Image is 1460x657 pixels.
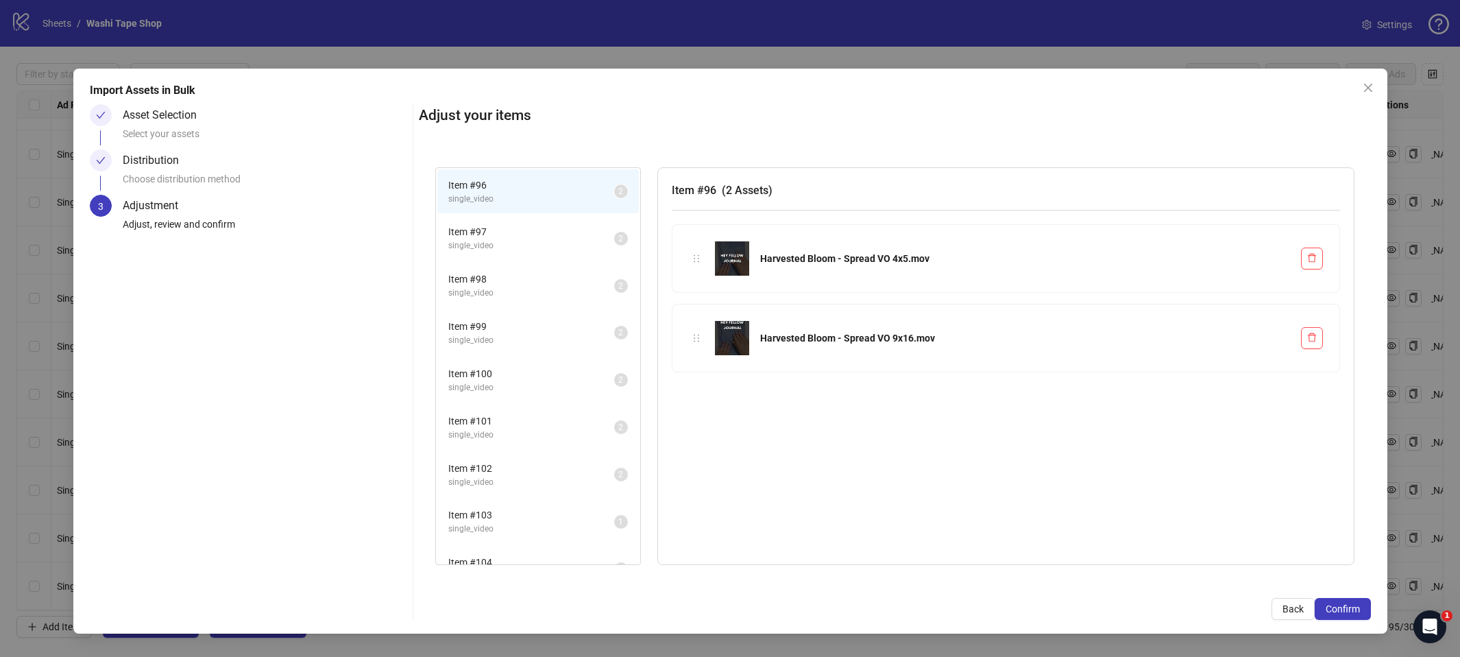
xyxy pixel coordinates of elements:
[448,319,614,334] span: Item # 99
[618,517,623,527] span: 1
[123,171,407,195] div: Choose distribution method
[448,224,614,239] span: Item # 97
[448,414,614,429] span: Item # 101
[618,281,623,291] span: 2
[715,241,749,276] img: Harvested Bloom - Spread VO 4x5.mov
[1307,253,1317,263] span: delete
[1315,598,1371,620] button: Confirm
[692,333,701,343] span: holder
[614,279,628,293] sup: 2
[760,251,1290,266] div: Harvested Bloom - Spread VO 4x5.mov
[614,562,628,576] sup: 1
[448,461,614,476] span: Item # 102
[1441,610,1452,621] span: 1
[1413,610,1446,643] iframe: Intercom live chat
[1301,327,1323,349] button: Delete
[1282,604,1304,614] span: Back
[123,104,208,126] div: Asset Selection
[618,375,623,385] span: 2
[448,555,614,570] span: Item # 104
[419,104,1371,127] h2: Adjust your items
[614,373,628,387] sup: 2
[448,272,614,287] span: Item # 98
[618,564,623,574] span: 1
[618,422,623,432] span: 2
[448,381,614,394] span: single_video
[448,287,614,300] span: single_video
[448,523,614,536] span: single_video
[614,184,628,198] sup: 2
[448,366,614,381] span: Item # 100
[123,195,189,217] div: Adjustment
[614,515,628,529] sup: 1
[672,182,1340,199] h3: Item # 96
[448,193,614,206] span: single_video
[618,470,623,479] span: 2
[1326,604,1360,614] span: Confirm
[123,150,190,171] div: Distribution
[689,331,704,346] div: holder
[448,334,614,347] span: single_video
[98,201,104,212] span: 3
[1363,82,1374,93] span: close
[96,110,106,120] span: check
[614,232,628,246] sup: 2
[123,217,407,240] div: Adjust, review and confirm
[1357,77,1379,99] button: Close
[618,187,623,196] span: 2
[715,321,749,355] img: Harvested Bloom - Spread VO 9x16.mov
[618,328,623,337] span: 2
[448,429,614,442] span: single_video
[448,507,614,523] span: Item # 103
[123,126,407,150] div: Select your assets
[448,239,614,252] span: single_video
[448,178,614,193] span: Item # 96
[1307,333,1317,342] span: delete
[760,331,1290,346] div: Harvested Bloom - Spread VO 9x16.mov
[1272,598,1315,620] button: Back
[614,326,628,339] sup: 2
[692,254,701,263] span: holder
[689,251,704,266] div: holder
[90,82,1371,99] div: Import Assets in Bulk
[448,476,614,489] span: single_video
[614,468,628,481] sup: 2
[722,184,772,197] span: ( 2 Assets )
[614,420,628,434] sup: 2
[618,234,623,243] span: 2
[96,156,106,165] span: check
[1301,248,1323,270] button: Delete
